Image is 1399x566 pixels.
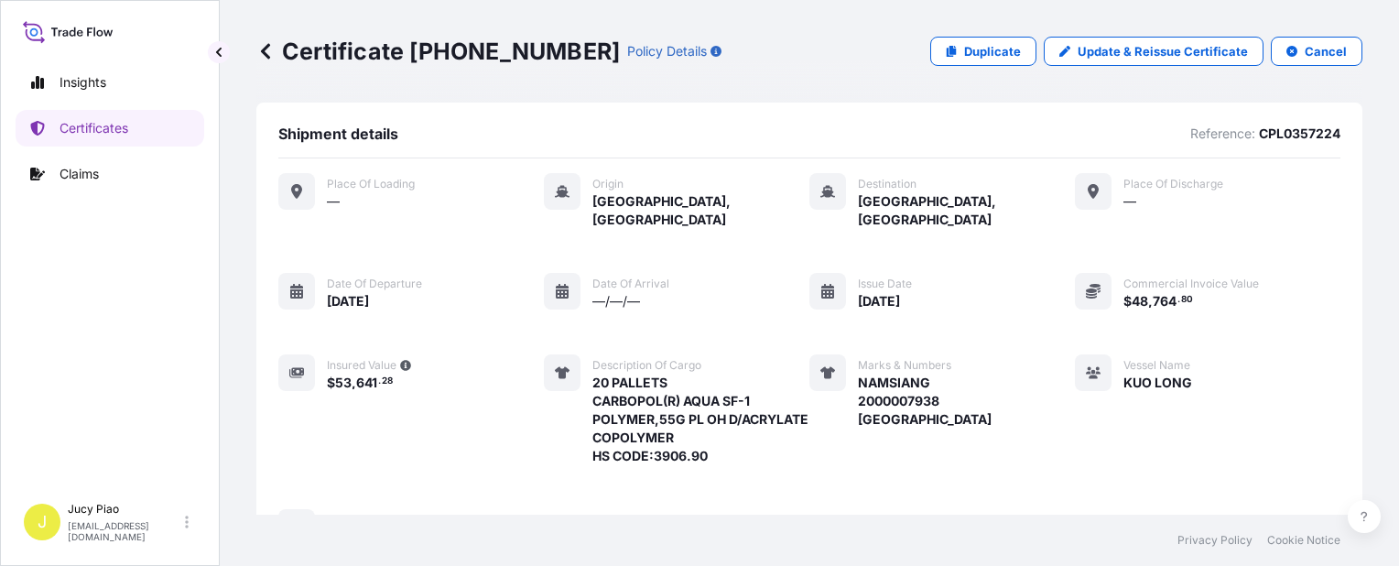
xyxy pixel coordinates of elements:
span: [DATE] [858,292,900,310]
a: Certificates [16,110,204,147]
span: NAMSIANG 2000007938 [GEOGRAPHIC_DATA] [858,374,992,429]
span: . [378,378,381,385]
p: Policy Details [627,42,707,60]
p: [EMAIL_ADDRESS][DOMAIN_NAME] [68,520,181,542]
span: Place of Loading [327,177,415,191]
p: CPL0357224 [1259,125,1340,143]
span: [GEOGRAPHIC_DATA], [GEOGRAPHIC_DATA] [858,192,1075,229]
span: Commercial Invoice Value [1123,277,1259,291]
span: [DATE] [327,292,369,310]
span: Date of departure [327,277,422,291]
span: Date of arrival [592,277,669,291]
span: Issue Date [858,277,912,291]
a: Privacy Policy [1177,533,1253,548]
p: Certificates [60,119,128,137]
span: 48 [1132,295,1148,308]
span: $ [327,376,335,389]
p: Certificate [PHONE_NUMBER] [256,37,620,66]
p: Duplicate [964,42,1021,60]
span: Place of discharge [1123,177,1223,191]
button: Cancel [1271,37,1362,66]
span: Marks & Numbers [858,358,951,373]
span: 20 PALLETS CARBOPOL(R) AQUA SF-1 POLYMER,55G PL OH D/ACRYLATE COPOLYMER HS CODE:3906.90 [592,374,809,465]
span: — [1123,192,1136,211]
span: — [327,192,340,211]
span: 28 [382,378,393,385]
span: 53 [335,376,352,389]
a: Duplicate [930,37,1036,66]
span: 80 [1181,297,1193,303]
a: Cookie Notice [1267,533,1340,548]
span: [GEOGRAPHIC_DATA], [GEOGRAPHIC_DATA] [592,192,809,229]
span: $ [1123,295,1132,308]
span: 641 [356,376,377,389]
span: , [352,376,356,389]
a: Insights [16,64,204,101]
span: 764 [1153,295,1177,308]
p: Insights [60,73,106,92]
span: Vessel Name [1123,358,1190,373]
a: Update & Reissue Certificate [1044,37,1263,66]
span: . [1177,297,1180,303]
span: Destination [858,177,916,191]
span: —/—/— [592,292,640,310]
span: J [38,513,47,531]
p: Update & Reissue Certificate [1078,42,1248,60]
span: Insured Value [327,358,396,373]
span: Shipment details [278,125,398,143]
p: Claims [60,165,99,183]
span: Description of cargo [592,358,701,373]
span: KUO LONG [1123,374,1192,392]
p: Reference: [1190,125,1255,143]
span: Duty Cost [327,513,378,528]
span: , [1148,295,1153,308]
p: Jucy Piao [68,502,181,517]
p: Cancel [1305,42,1347,60]
a: Claims [16,156,204,192]
span: Origin [592,177,624,191]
